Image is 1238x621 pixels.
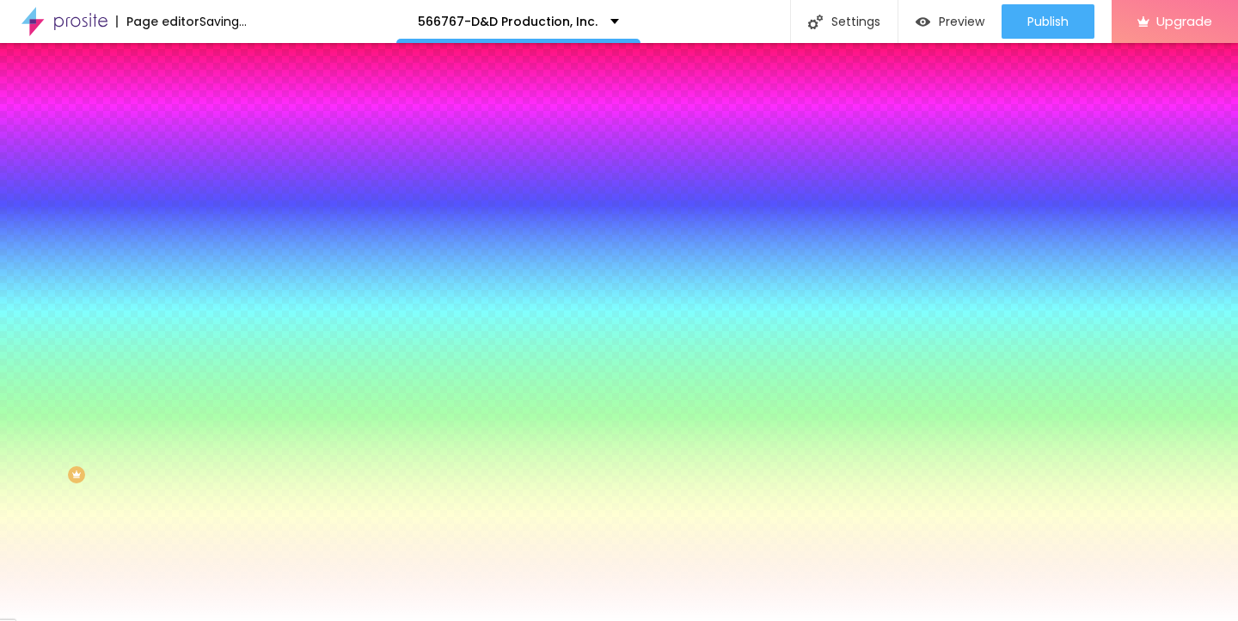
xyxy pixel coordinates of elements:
[898,4,1002,39] button: Preview
[116,15,199,28] div: Page editor
[808,15,823,29] img: Icone
[418,15,598,28] p: 566767-D&D Production, Inc.
[1027,15,1069,28] span: Publish
[1156,14,1212,28] span: Upgrade
[199,15,247,28] div: Saving...
[939,15,984,28] span: Preview
[1002,4,1094,39] button: Publish
[916,15,930,29] img: view-1.svg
